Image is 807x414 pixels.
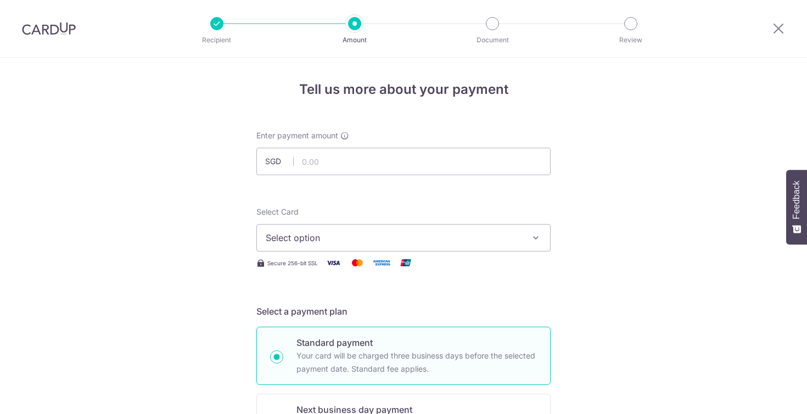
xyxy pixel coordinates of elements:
[22,22,76,35] img: CardUp
[346,256,368,270] img: Mastercard
[256,130,338,141] span: Enter payment amount
[395,256,417,270] img: Union Pay
[792,181,802,219] span: Feedback
[265,156,294,167] span: SGD
[267,259,318,267] span: Secure 256-bit SSL
[736,381,796,409] iframe: Opens a widget where you can find more information
[296,336,537,349] p: Standard payment
[256,207,299,216] span: translation missing: en.payables.payment_networks.credit_card.summary.labels.select_card
[590,35,671,46] p: Review
[371,256,393,270] img: American Express
[256,305,551,318] h5: Select a payment plan
[314,35,395,46] p: Amount
[786,170,807,244] button: Feedback - Show survey
[452,35,533,46] p: Document
[256,224,551,251] button: Select option
[256,80,551,99] h4: Tell us more about your payment
[266,231,522,244] span: Select option
[176,35,257,46] p: Recipient
[296,349,537,376] p: Your card will be charged three business days before the selected payment date. Standard fee appl...
[322,256,344,270] img: Visa
[256,148,551,175] input: 0.00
